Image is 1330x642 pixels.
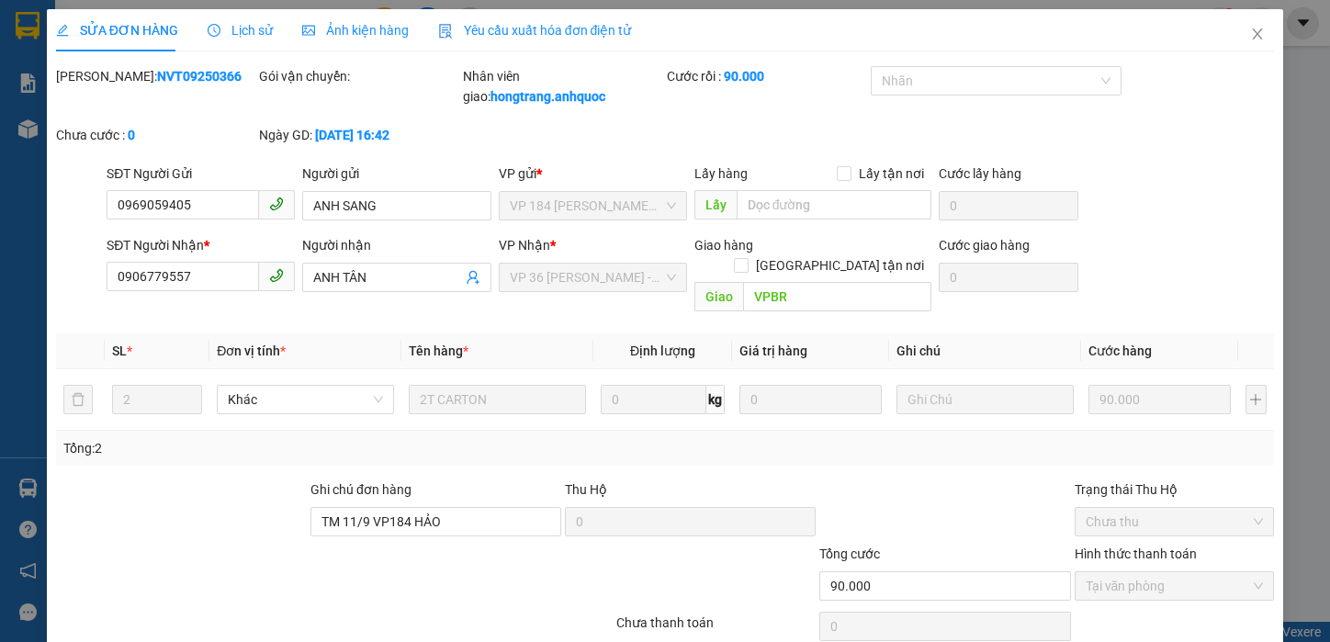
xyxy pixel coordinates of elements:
[315,128,389,142] b: [DATE] 16:42
[463,66,663,107] div: Nhân viên giao:
[749,255,931,276] span: [GEOGRAPHIC_DATA] tận nơi
[302,24,315,37] span: picture
[1086,508,1264,535] span: Chưa thu
[157,69,242,84] b: NVT09250366
[56,125,256,145] div: Chưa cước :
[630,344,695,358] span: Định lượng
[819,546,880,561] span: Tổng cước
[269,268,284,283] span: phone
[851,163,931,184] span: Lấy tận nơi
[56,23,178,38] span: SỬA ĐƠN HÀNG
[939,263,1078,292] input: Cước giao hàng
[302,163,490,184] div: Người gửi
[1232,9,1283,61] button: Close
[667,66,867,86] div: Cước rồi :
[694,166,748,181] span: Lấy hàng
[208,24,220,37] span: clock-circle
[1088,385,1231,414] input: 0
[739,344,807,358] span: Giá trị hàng
[739,385,882,414] input: 0
[409,344,468,358] span: Tên hàng
[438,24,453,39] img: icon
[939,238,1030,253] label: Cước giao hàng
[63,385,93,414] button: delete
[694,238,753,253] span: Giao hàng
[302,235,490,255] div: Người nhận
[706,385,725,414] span: kg
[939,166,1021,181] label: Cước lấy hàng
[107,235,295,255] div: SĐT Người Nhận
[438,23,632,38] span: Yêu cầu xuất hóa đơn điện tử
[466,270,480,285] span: user-add
[310,507,561,536] input: Ghi chú đơn hàng
[228,386,383,413] span: Khác
[63,438,514,458] div: Tổng: 2
[217,344,286,358] span: Đơn vị tính
[269,197,284,211] span: phone
[889,333,1081,369] th: Ghi chú
[896,385,1074,414] input: Ghi Chú
[724,69,764,84] b: 90.000
[1088,344,1152,358] span: Cước hàng
[694,190,737,220] span: Lấy
[56,24,69,37] span: edit
[1250,27,1265,41] span: close
[1086,572,1264,600] span: Tại văn phòng
[409,385,586,414] input: VD: Bàn, Ghế
[259,125,459,145] div: Ngày GD:
[939,191,1078,220] input: Cước lấy hàng
[1245,385,1268,414] button: plus
[112,344,127,358] span: SL
[499,238,550,253] span: VP Nhận
[128,128,135,142] b: 0
[694,282,743,311] span: Giao
[208,23,273,38] span: Lịch sử
[499,163,687,184] div: VP gửi
[565,482,607,497] span: Thu Hộ
[56,66,256,86] div: [PERSON_NAME]:
[259,66,459,86] div: Gói vận chuyển:
[490,89,605,104] b: hongtrang.anhquoc
[737,190,931,220] input: Dọc đường
[107,163,295,184] div: SĐT Người Gửi
[1075,479,1275,500] div: Trạng thái Thu Hộ
[743,282,931,311] input: Dọc đường
[302,23,409,38] span: Ảnh kiện hàng
[1075,546,1197,561] label: Hình thức thanh toán
[510,264,676,291] span: VP 36 Lê Thành Duy - Bà Rịa
[510,192,676,220] span: VP 184 Nguyễn Văn Trỗi - HCM
[310,482,411,497] label: Ghi chú đơn hàng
